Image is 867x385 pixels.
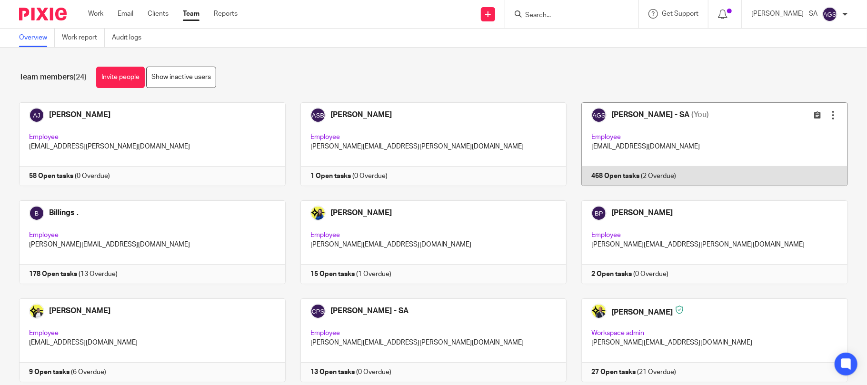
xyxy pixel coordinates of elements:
span: (24) [73,73,87,81]
span: Get Support [662,10,698,17]
a: Work [88,9,103,19]
a: Audit logs [112,29,149,47]
p: [PERSON_NAME] - SA [751,9,817,19]
a: Reports [214,9,238,19]
img: Pixie [19,8,67,20]
a: Work report [62,29,105,47]
a: Email [118,9,133,19]
a: Overview [19,29,55,47]
a: Show inactive users [146,67,216,88]
input: Search [524,11,610,20]
h1: Team members [19,72,87,82]
a: Clients [148,9,169,19]
a: Team [183,9,199,19]
img: svg%3E [822,7,837,22]
a: Invite people [96,67,145,88]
